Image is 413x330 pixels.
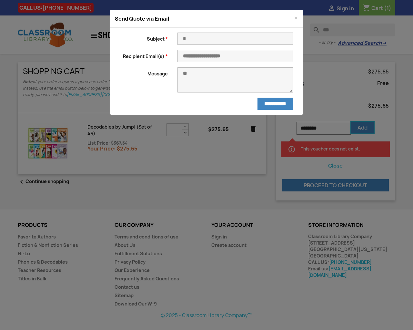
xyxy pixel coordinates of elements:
[294,13,298,24] span: ×
[115,15,169,22] h5: Send Quote via Email
[294,14,298,22] button: Close
[110,67,173,77] label: Message
[110,33,173,42] label: Subject
[110,50,173,60] label: Recipient Email(s)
